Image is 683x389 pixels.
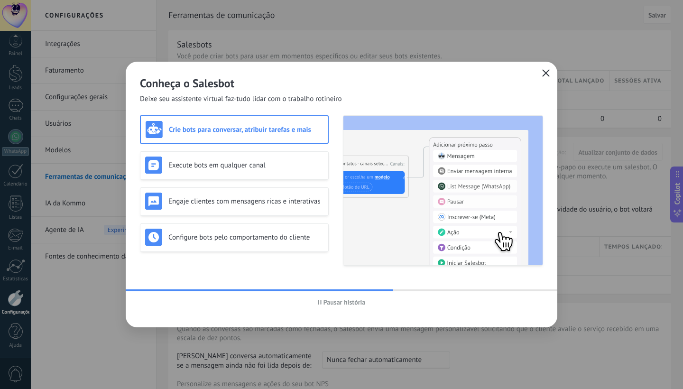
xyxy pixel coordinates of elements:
h3: Crie bots para conversar, atribuir tarefas e mais [169,125,323,134]
span: Pausar história [323,299,366,306]
h3: Configure bots pelo comportamento do cliente [168,233,323,242]
h3: Engaje clientes com mensagens ricas e interativas [168,197,323,206]
h3: Execute bots em qualquer canal [168,161,323,170]
button: Pausar história [314,295,370,309]
span: Deixe seu assistente virtual faz-tudo lidar com o trabalho rotineiro [140,94,342,104]
h2: Conheça o Salesbot [140,76,543,91]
